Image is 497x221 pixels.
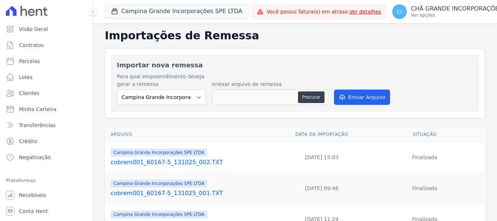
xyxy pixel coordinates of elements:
td: [DATE] 15:03 [279,142,364,173]
a: Negativação [3,150,90,165]
div: Plataformas [6,176,87,185]
span: Campina Grande Incorporações SPE LTDA [111,149,207,157]
span: Recebíveis [19,192,46,199]
th: Data da Importação [279,127,364,142]
span: Negativação [19,154,51,161]
a: Recebíveis [3,188,90,202]
span: Lotes [19,74,33,81]
a: Crédito [3,134,90,149]
span: Minha Carteira [19,106,56,113]
span: Clientes [19,90,39,97]
a: Contratos [3,38,90,52]
span: Conta Hent [19,208,48,215]
a: Transferências [3,118,90,133]
th: Situação [364,127,485,142]
span: Contratos [19,42,44,49]
a: Parcelas [3,54,90,68]
a: Conta Hent [3,204,90,218]
a: Clientes [3,86,90,100]
td: Finalizada [364,173,485,204]
a: cobrem001_60167-5_131025_001.TXT [111,189,277,198]
a: Minha Carteira [3,102,90,117]
span: Transferências [19,122,56,129]
a: Visão Geral [3,22,90,36]
a: Lotes [3,70,90,84]
button: Procurar [298,91,324,103]
button: Campina Grande Incorporações SPE LTDA [105,4,249,18]
label: Para qual empreendimento deseja gerar a remessa [117,73,206,88]
td: [DATE] 09:46 [279,173,364,204]
td: Finalizada [364,142,485,173]
th: Arquivo [105,127,279,142]
h2: Importações de Remessa [105,29,485,42]
span: Visão Geral [19,25,48,33]
span: CI [397,9,402,14]
a: cobrem001_60167-5_131025_002.TXT [111,158,277,167]
span: Parcelas [19,58,40,65]
label: Anexar arquivo de remessa [212,80,328,88]
a: Ver detalhes [349,9,381,15]
h2: Importar nova remessa [117,60,473,70]
span: Crédito [19,138,37,145]
button: Enviar Arquivo [334,90,390,105]
span: Campina Grande Incorporações SPE LTDA [111,179,207,188]
span: Campina Grande Incorporações SPE LTDA [111,210,207,218]
span: Você possui fatura(s) em atraso. [267,8,381,16]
